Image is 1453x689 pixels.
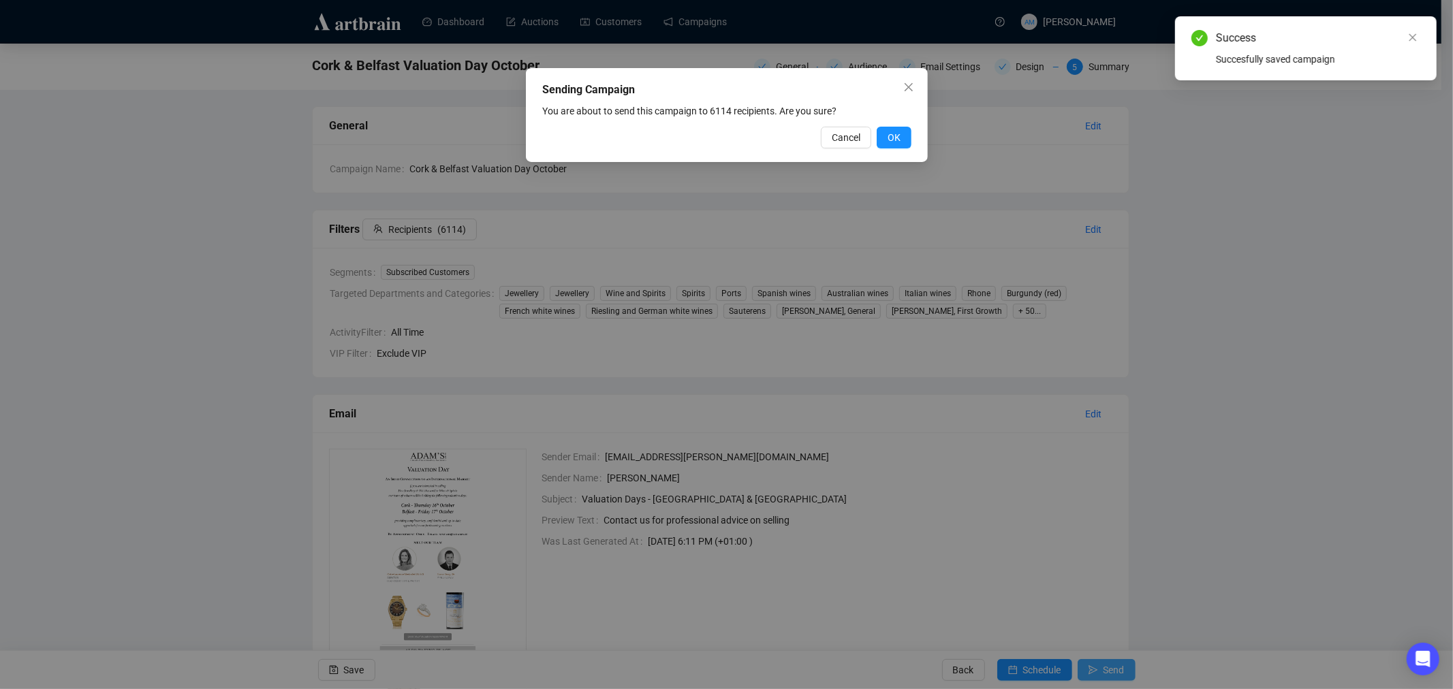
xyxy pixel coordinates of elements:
[821,127,871,148] button: Cancel
[542,103,911,118] div: You are about to send this campaign to 6114 recipients. Are you sure?
[1216,52,1420,67] div: Succesfully saved campaign
[1405,30,1420,45] a: Close
[1191,30,1208,46] span: check-circle
[542,82,911,98] div: Sending Campaign
[1216,30,1420,46] div: Success
[898,76,920,98] button: Close
[832,130,860,145] span: Cancel
[903,82,914,93] span: close
[1407,643,1439,675] div: Open Intercom Messenger
[888,130,901,145] span: OK
[1408,33,1418,42] span: close
[877,127,911,148] button: OK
